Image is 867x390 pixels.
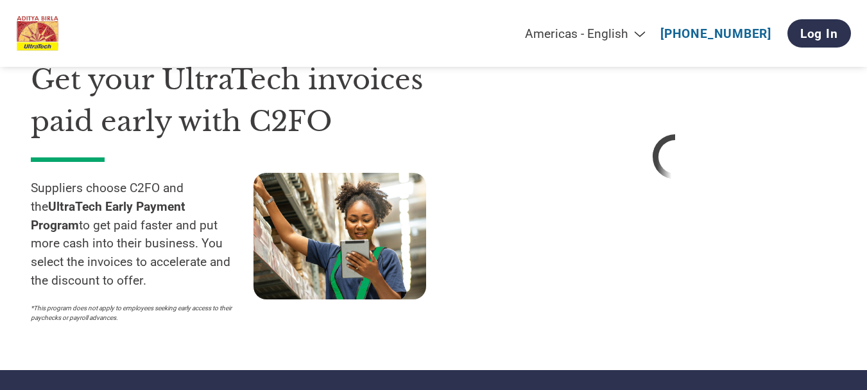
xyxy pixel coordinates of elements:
img: UltraTech [17,16,59,51]
img: supply chain worker [253,173,426,299]
p: *This program does not apply to employees seeking early access to their paychecks or payroll adva... [31,303,241,323]
a: Log In [787,19,851,48]
p: Suppliers choose C2FO and the to get paid faster and put more cash into their business. You selec... [31,179,253,290]
strong: UltraTech Early Payment Program [31,199,185,233]
a: [PHONE_NUMBER] [660,26,771,41]
h1: Get your UltraTech invoices paid early with C2FO [31,59,476,142]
